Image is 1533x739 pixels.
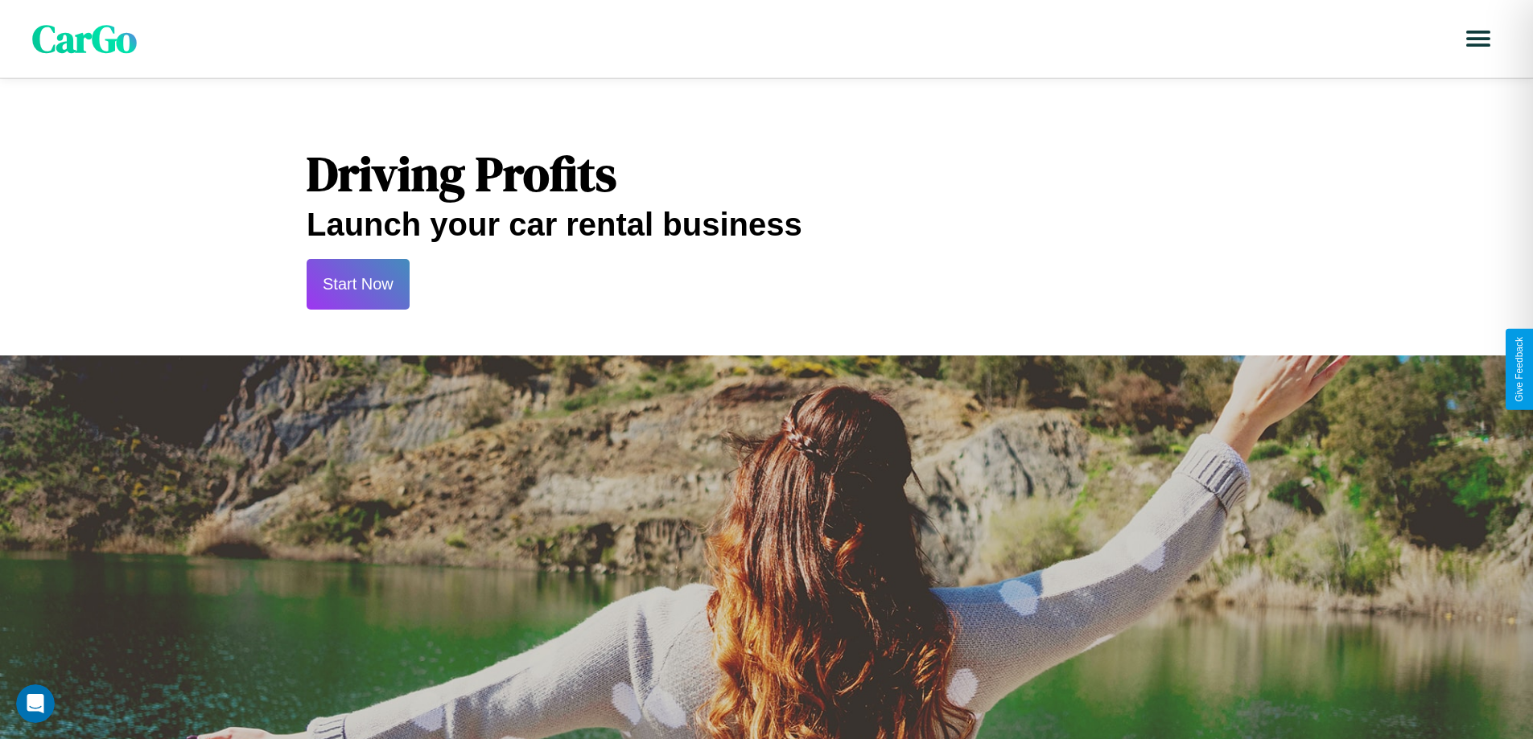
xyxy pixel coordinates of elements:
[16,684,55,723] iframe: Intercom live chat
[32,12,137,65] span: CarGo
[307,141,1226,207] h1: Driving Profits
[1456,16,1501,61] button: Open menu
[307,207,1226,243] h2: Launch your car rental business
[1514,337,1525,402] div: Give Feedback
[307,259,410,310] button: Start Now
